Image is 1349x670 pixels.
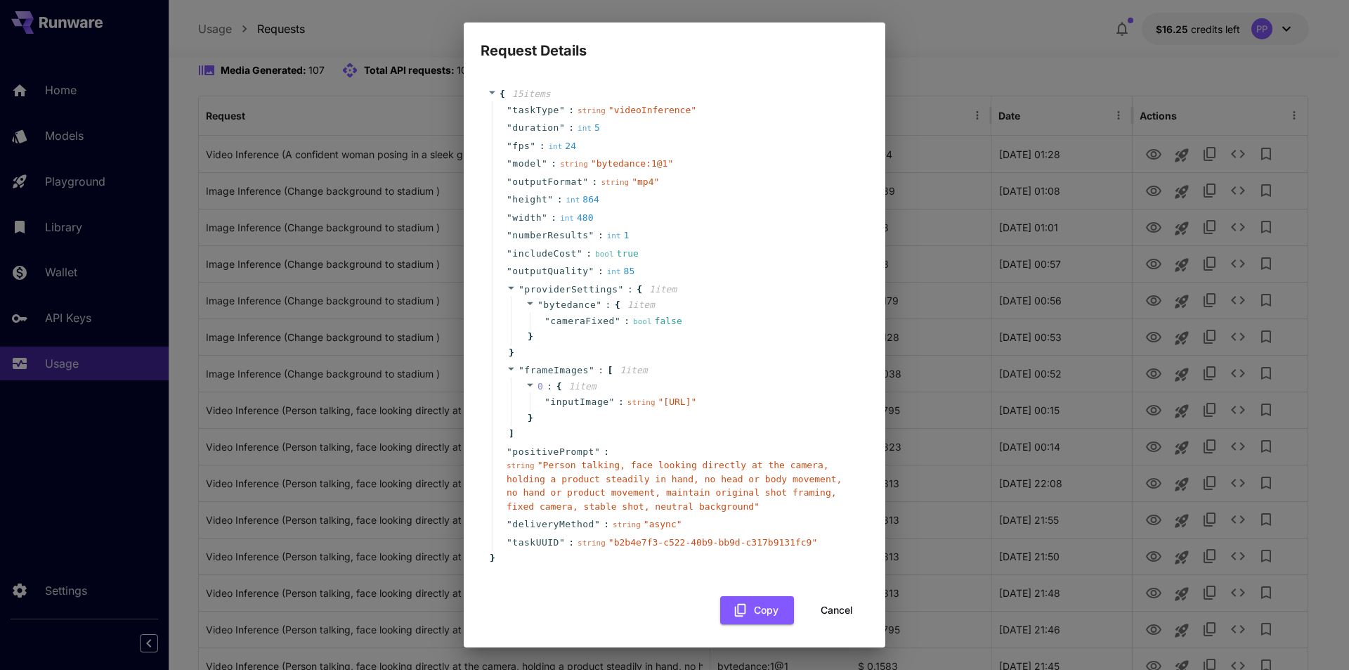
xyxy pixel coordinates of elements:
[627,398,656,407] span: string
[604,517,609,532] span: :
[512,228,588,243] span: numberResults
[547,194,553,205] span: "
[524,284,618,295] span: providerSettings
[568,536,574,550] span: :
[624,314,630,328] span: :
[547,380,552,394] span: :
[548,142,562,151] span: int
[537,299,543,310] span: "
[591,158,673,169] span: " bytedance:1@1 "
[519,365,524,375] span: "
[627,283,633,297] span: :
[507,105,512,115] span: "
[488,551,495,565] span: }
[637,283,642,297] span: {
[568,381,596,392] span: 1 item
[540,139,545,153] span: :
[594,446,600,457] span: "
[627,299,655,310] span: 1 item
[550,314,615,328] span: cameraFixed
[512,517,594,532] span: deliveryMethod
[633,314,682,328] div: false
[615,298,620,312] span: {
[507,346,514,360] span: }
[507,212,512,223] span: "
[559,105,565,115] span: "
[566,193,599,207] div: 864
[606,298,611,312] span: :
[542,212,547,223] span: "
[507,537,512,548] span: "
[550,395,608,409] span: inputImage
[568,103,574,117] span: :
[542,158,547,169] span: "
[545,316,550,326] span: "
[530,141,535,151] span: "
[596,299,601,310] span: "
[649,284,677,295] span: 1 item
[512,103,559,117] span: taskType
[595,250,614,259] span: bool
[578,539,606,548] span: string
[512,445,594,459] span: positivePrompt
[512,139,530,153] span: fps
[560,211,593,225] div: 480
[607,267,621,276] span: int
[644,519,682,529] span: " async "
[512,157,542,171] span: model
[507,461,535,470] span: string
[608,105,696,115] span: " videoInference "
[512,247,577,261] span: includeCost
[598,363,604,378] span: :
[507,248,512,259] span: "
[566,195,580,205] span: int
[592,175,598,189] span: :
[601,178,629,187] span: string
[608,363,613,378] span: [
[537,381,543,392] span: 0
[594,519,600,529] span: "
[568,121,574,135] span: :
[720,596,794,625] button: Copy
[507,230,512,240] span: "
[613,520,641,529] span: string
[464,22,885,62] h2: Request Details
[507,122,512,133] span: "
[598,228,604,243] span: :
[556,380,562,394] span: {
[632,176,659,187] span: " mp4 "
[507,460,842,512] span: " Person talking, face looking directly at the camera, holding a product steadily in hand, no hea...
[586,247,592,261] span: :
[507,141,512,151] span: "
[598,264,604,278] span: :
[578,124,592,133] span: int
[507,427,514,441] span: ]
[551,211,556,225] span: :
[512,175,582,189] span: outputFormat
[512,211,542,225] span: width
[620,365,647,375] span: 1 item
[589,365,594,375] span: "
[548,139,576,153] div: 24
[805,596,868,625] button: Cancel
[526,330,533,344] span: }
[512,264,588,278] span: outputQuality
[607,231,621,240] span: int
[526,411,533,425] span: }
[557,193,563,207] span: :
[658,397,697,407] span: " [URL] "
[507,176,512,187] span: "
[578,121,600,135] div: 5
[500,87,505,101] span: {
[633,317,652,326] span: bool
[582,176,588,187] span: "
[618,395,624,409] span: :
[618,284,624,295] span: "
[577,248,582,259] span: "
[589,230,594,240] span: "
[507,519,512,529] span: "
[560,214,574,223] span: int
[559,537,565,548] span: "
[507,266,512,276] span: "
[551,157,556,171] span: :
